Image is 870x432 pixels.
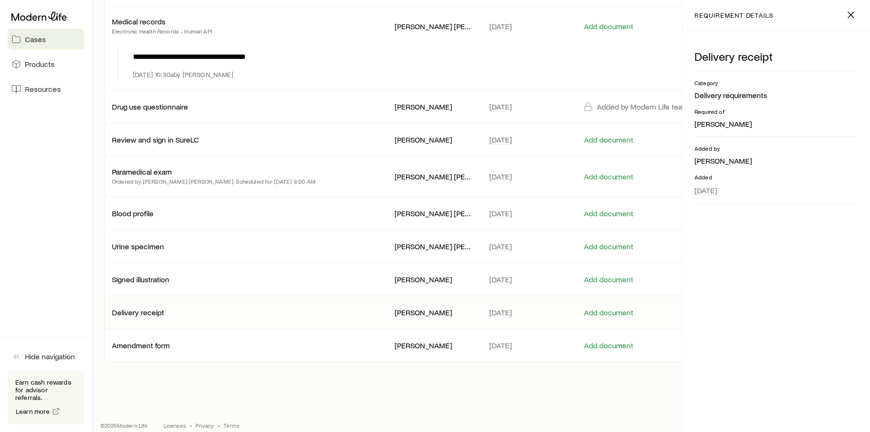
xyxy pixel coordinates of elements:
p: [PERSON_NAME] [395,102,474,111]
p: [PERSON_NAME] [PERSON_NAME] [395,209,474,218]
a: Cases [8,29,84,50]
span: [DATE] [489,308,512,317]
p: [PERSON_NAME] [395,341,474,350]
span: [DATE] [489,102,512,111]
span: • [190,421,192,429]
span: [DATE] [489,209,512,218]
button: Add document [584,275,634,284]
p: Required of [694,108,859,115]
span: [DATE] [489,135,512,144]
button: Add document [584,22,634,31]
div: Earn cash rewards for advisor referrals.Learn more [8,371,84,424]
p: Paramedical exam [112,167,172,177]
span: Hide navigation [25,352,75,361]
p: [PERSON_NAME] [395,135,474,144]
button: Hide navigation [8,346,84,367]
p: [DATE] 10:30a by [PERSON_NAME] [133,71,234,78]
p: Review and sign in SureLC [112,135,199,144]
p: © 2025 Modern Life [100,421,148,429]
a: Resources [8,78,84,100]
p: Signed illustration [112,275,169,284]
p: Delivery requirements [694,90,859,100]
span: Cases [25,34,46,44]
p: Urine specimen [112,242,164,251]
button: Add document [584,308,634,317]
p: [PERSON_NAME] [395,275,474,284]
p: Added by Modern Life team [597,102,688,111]
p: Earn cash rewards for advisor referrals. [15,378,77,401]
button: Add document [584,242,634,251]
span: [DATE] [694,186,717,195]
p: Drug use questionnaire [112,102,188,111]
p: Amendment form [112,341,170,350]
p: [PERSON_NAME] [395,308,474,317]
button: Add document [584,135,634,144]
span: Products [25,59,55,69]
p: [PERSON_NAME] [PERSON_NAME] [395,172,474,181]
p: Blood profile [112,209,154,218]
p: Delivery receipt [694,50,859,63]
button: Add document [584,341,634,350]
p: Added by [694,144,859,152]
span: [DATE] [489,172,512,181]
span: [DATE] [489,341,512,350]
p: Medical records [112,17,165,26]
p: Electronic Health Records - Human API [112,26,212,36]
button: Add document [584,209,634,218]
span: • [218,421,220,429]
p: [PERSON_NAME] [694,156,859,166]
p: Category [694,79,859,87]
p: Ordered by [PERSON_NAME] [PERSON_NAME]. Scheduled for [DATE] 9:00 AM. [112,177,317,186]
p: requirement details [694,11,773,19]
p: [PERSON_NAME] [PERSON_NAME] [395,242,474,251]
p: [PERSON_NAME] [694,119,859,129]
a: Privacy [196,421,214,429]
span: [DATE] [489,22,512,31]
a: Licenses [164,421,186,429]
p: Delivery receipt [112,308,164,317]
span: [DATE] [489,242,512,251]
span: Learn more [16,408,50,415]
a: Terms [223,421,240,429]
a: Products [8,54,84,75]
button: Add document [584,172,634,181]
span: [DATE] [489,275,512,284]
p: [PERSON_NAME] [PERSON_NAME] [395,22,474,31]
span: Resources [25,84,61,94]
p: Added [694,173,859,181]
